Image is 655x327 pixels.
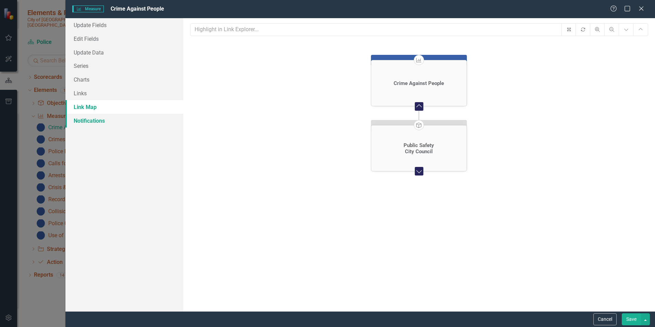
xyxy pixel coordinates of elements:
[65,100,183,114] a: Link Map
[65,86,183,100] a: Links
[111,5,164,12] span: Crime Against People
[622,313,641,325] button: Save
[65,59,183,73] a: Series
[65,46,183,59] a: Update Data
[72,5,103,12] span: Measure
[394,80,444,86] div: Crime Against People
[593,313,617,325] button: Cancel
[190,23,562,36] input: Highlight in Link Explorer...
[65,32,183,46] a: Edit Fields
[392,80,446,86] a: Crime Against People
[404,148,435,155] span: City Council
[65,18,183,32] a: Update Fields
[404,142,434,148] div: Public Safety
[402,142,436,148] a: Public Safety
[65,73,183,86] a: Charts
[65,114,183,128] a: Notifications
